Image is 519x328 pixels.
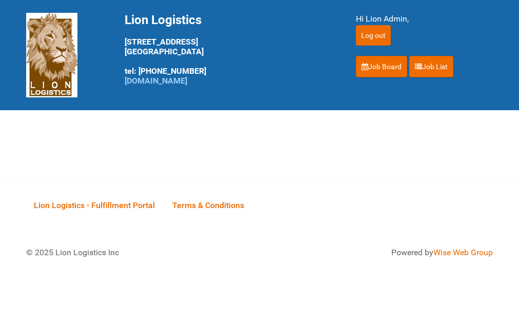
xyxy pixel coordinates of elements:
span: Lion Logistics [125,13,202,27]
a: Job List [409,56,453,77]
span: Lion Logistics - Fulfillment Portal [34,200,155,210]
a: Job Board [356,56,407,77]
a: Wise Web Group [433,248,493,257]
div: [STREET_ADDRESS] [GEOGRAPHIC_DATA] tel: [PHONE_NUMBER] [125,13,330,86]
a: Lion Logistics - Fulfillment Portal [26,189,163,221]
div: © 2025 Lion Logistics Inc [18,239,254,266]
a: Lion Logistics [26,50,77,59]
span: Terms & Conditions [172,200,244,210]
a: [DOMAIN_NAME] [125,76,187,86]
div: Powered by [272,247,493,259]
div: Hi Lion Admin, [356,13,493,25]
a: Terms & Conditions [165,189,252,221]
img: Lion Logistics [26,13,77,97]
input: Log out [356,25,391,46]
